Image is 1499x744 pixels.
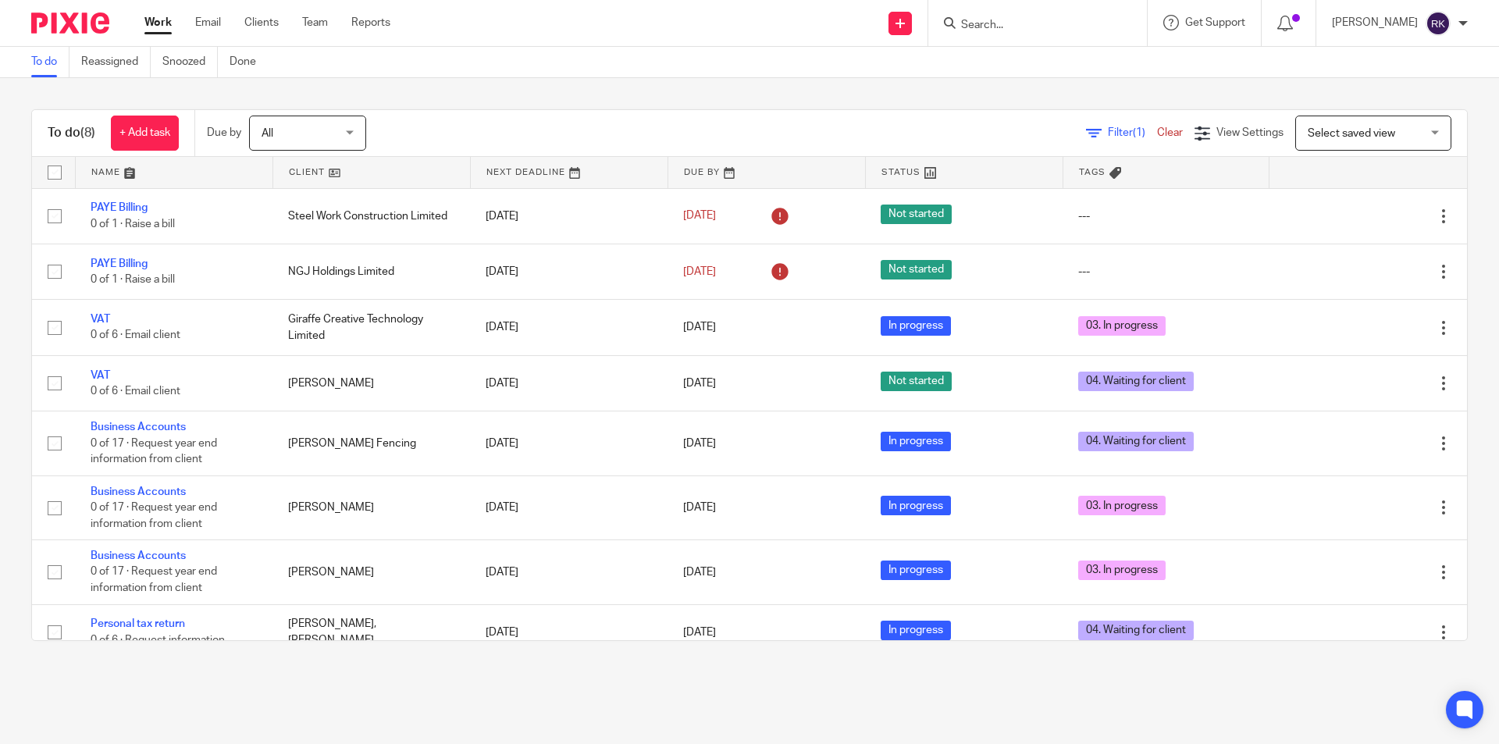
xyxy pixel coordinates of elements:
td: [DATE] [470,188,668,244]
span: Tags [1079,168,1106,176]
span: [DATE] [683,438,716,449]
span: Get Support [1185,17,1245,28]
span: (1) [1133,127,1145,138]
td: [DATE] [470,355,668,411]
td: Steel Work Construction Limited [272,188,470,244]
span: [DATE] [683,627,716,638]
a: PAYE Billing [91,258,148,269]
span: Not started [881,372,952,391]
span: Filter [1108,127,1157,138]
span: Not started [881,260,952,279]
td: [PERSON_NAME] Fencing [272,411,470,475]
div: --- [1078,208,1253,224]
span: In progress [881,316,951,336]
a: VAT [91,370,110,381]
span: [DATE] [683,211,716,222]
a: Reports [351,15,390,30]
a: Team [302,15,328,30]
span: 0 of 1 · Raise a bill [91,219,175,230]
a: Business Accounts [91,486,186,497]
span: All [262,128,273,139]
td: [PERSON_NAME] [272,475,470,539]
input: Search [960,19,1100,33]
span: 0 of 6 · Request information [91,635,225,646]
span: In progress [881,561,951,580]
span: 0 of 6 · Email client [91,386,180,397]
span: 0 of 17 · Request year end information from client [91,438,217,465]
td: [PERSON_NAME] [272,540,470,604]
span: [DATE] [683,502,716,513]
div: --- [1078,264,1253,279]
span: [DATE] [683,378,716,389]
td: [DATE] [470,475,668,539]
span: 03. In progress [1078,496,1166,515]
span: 0 of 1 · Raise a bill [91,274,175,285]
span: 04. Waiting for client [1078,432,1194,451]
span: In progress [881,496,951,515]
a: Work [144,15,172,30]
td: [DATE] [470,244,668,299]
a: + Add task [111,116,179,151]
a: Snoozed [162,47,218,77]
span: Select saved view [1308,128,1395,139]
span: 03. In progress [1078,561,1166,580]
a: Business Accounts [91,550,186,561]
td: [DATE] [470,540,668,604]
a: Email [195,15,221,30]
span: View Settings [1216,127,1284,138]
h1: To do [48,125,95,141]
a: PAYE Billing [91,202,148,213]
p: [PERSON_NAME] [1332,15,1418,30]
td: [DATE] [470,411,668,475]
td: [PERSON_NAME], [PERSON_NAME] [272,604,470,660]
span: In progress [881,621,951,640]
a: To do [31,47,69,77]
td: Giraffe Creative Technology Limited [272,300,470,355]
a: VAT [91,314,110,325]
span: 0 of 17 · Request year end information from client [91,567,217,594]
td: [DATE] [470,300,668,355]
a: Personal tax return [91,618,185,629]
a: Clients [244,15,279,30]
span: 0 of 6 · Email client [91,330,180,341]
img: svg%3E [1426,11,1451,36]
span: In progress [881,432,951,451]
span: 04. Waiting for client [1078,621,1194,640]
td: [DATE] [470,604,668,660]
span: [DATE] [683,567,716,578]
span: Not started [881,205,952,224]
img: Pixie [31,12,109,34]
p: Due by [207,125,241,141]
a: Reassigned [81,47,151,77]
span: 04. Waiting for client [1078,372,1194,391]
a: Done [230,47,268,77]
span: 0 of 17 · Request year end information from client [91,502,217,529]
span: (8) [80,126,95,139]
a: Clear [1157,127,1183,138]
a: Business Accounts [91,422,186,433]
td: [PERSON_NAME] [272,355,470,411]
td: NGJ Holdings Limited [272,244,470,299]
span: [DATE] [683,266,716,277]
span: [DATE] [683,322,716,333]
span: 03. In progress [1078,316,1166,336]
